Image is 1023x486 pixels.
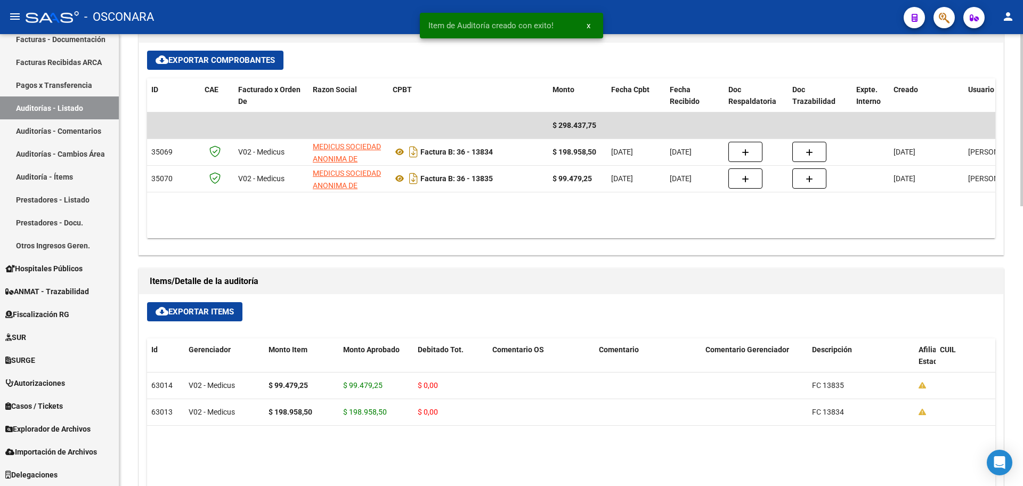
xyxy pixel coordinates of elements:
[189,381,235,390] span: V02 - Medicus
[5,377,65,389] span: Autorizaciones
[595,338,701,385] datatable-header-cell: Comentario
[9,10,21,23] mat-icon: menu
[553,148,596,156] strong: $ 198.958,50
[238,85,301,106] span: Facturado x Orden De
[156,53,168,66] mat-icon: cloud_download
[418,345,464,354] span: Debitado Tot.
[343,381,383,390] span: $ 99.479,25
[234,78,308,114] datatable-header-cell: Facturado x Orden De
[670,148,692,156] span: [DATE]
[264,338,339,385] datatable-header-cell: Monto Item
[5,309,69,320] span: Fiscalización RG
[388,78,548,114] datatable-header-cell: CPBT
[670,85,700,106] span: Fecha Recibido
[808,338,914,385] datatable-header-cell: Descripción
[914,338,936,385] datatable-header-cell: Afiliado Estado
[269,381,308,390] strong: $ 99.479,25
[151,408,173,416] span: 63013
[705,345,789,354] span: Comentario Gerenciador
[147,338,184,385] datatable-header-cell: Id
[393,85,412,94] span: CPBT
[940,345,956,354] span: CUIL
[269,408,312,416] strong: $ 198.958,50
[339,338,413,385] datatable-header-cell: Monto Aprobado
[418,381,438,390] span: $ 0,00
[151,85,158,94] span: ID
[894,85,918,94] span: Creado
[5,469,58,481] span: Delegaciones
[5,400,63,412] span: Casos / Tickets
[407,143,420,160] i: Descargar documento
[611,85,649,94] span: Fecha Cpbt
[5,263,83,274] span: Hospitales Públicos
[313,85,357,94] span: Razon Social
[147,51,283,70] button: Exportar Comprobantes
[189,408,235,416] span: V02 - Medicus
[5,286,89,297] span: ANMAT - Trazabilidad
[599,345,639,354] span: Comentario
[788,78,852,114] datatable-header-cell: Doc Trazabilidad
[205,85,218,94] span: CAE
[269,345,307,354] span: Monto Item
[894,174,915,183] span: [DATE]
[238,148,285,156] span: V02 - Medicus
[812,408,844,416] span: FC 13834
[578,16,599,35] button: x
[812,345,852,354] span: Descripción
[184,338,264,385] datatable-header-cell: Gerenciador
[151,148,173,156] span: 35069
[413,338,488,385] datatable-header-cell: Debitado Tot.
[238,174,285,183] span: V02 - Medicus
[728,85,776,106] span: Doc Respaldatoria
[852,78,889,114] datatable-header-cell: Expte. Interno
[147,78,200,114] datatable-header-cell: ID
[553,85,574,94] span: Monto
[701,338,808,385] datatable-header-cell: Comentario Gerenciador
[1002,10,1014,23] mat-icon: person
[889,78,964,114] datatable-header-cell: Creado
[5,354,35,366] span: SURGE
[670,174,692,183] span: [DATE]
[812,381,844,390] span: FC 13835
[611,148,633,156] span: [DATE]
[84,5,154,29] span: - OSCONARA
[343,408,387,416] span: $ 198.958,50
[407,170,420,187] i: Descargar documento
[428,20,554,31] span: Item de Auditoría creado con exito!
[792,85,835,106] span: Doc Trazabilidad
[420,174,493,183] strong: Factura B: 36 - 13835
[313,169,383,214] span: MEDICUS SOCIEDAD ANONIMA DE ASISTENCIA MEDICA Y CIENTIFICA
[607,78,665,114] datatable-header-cell: Fecha Cpbt
[5,423,91,435] span: Explorador de Archivos
[665,78,724,114] datatable-header-cell: Fecha Recibido
[553,174,592,183] strong: $ 99.479,25
[936,338,994,385] datatable-header-cell: CUIL
[418,408,438,416] span: $ 0,00
[189,345,231,354] span: Gerenciador
[488,338,595,385] datatable-header-cell: Comentario OS
[151,345,158,354] span: Id
[308,78,388,114] datatable-header-cell: Razon Social
[150,273,993,290] h1: Items/Detalle de la auditoría
[151,174,173,183] span: 35070
[968,85,994,94] span: Usuario
[548,78,607,114] datatable-header-cell: Monto
[919,345,945,366] span: Afiliado Estado
[553,121,596,129] span: $ 298.437,75
[611,174,633,183] span: [DATE]
[492,345,544,354] span: Comentario OS
[343,345,400,354] span: Monto Aprobado
[156,307,234,317] span: Exportar Items
[587,21,590,30] span: x
[894,148,915,156] span: [DATE]
[856,85,881,106] span: Expte. Interno
[724,78,788,114] datatable-header-cell: Doc Respaldatoria
[5,331,26,343] span: SUR
[987,450,1012,475] div: Open Intercom Messenger
[156,305,168,318] mat-icon: cloud_download
[147,302,242,321] button: Exportar Items
[420,148,493,156] strong: Factura B: 36 - 13834
[200,78,234,114] datatable-header-cell: CAE
[151,381,173,390] span: 63014
[5,446,97,458] span: Importación de Archivos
